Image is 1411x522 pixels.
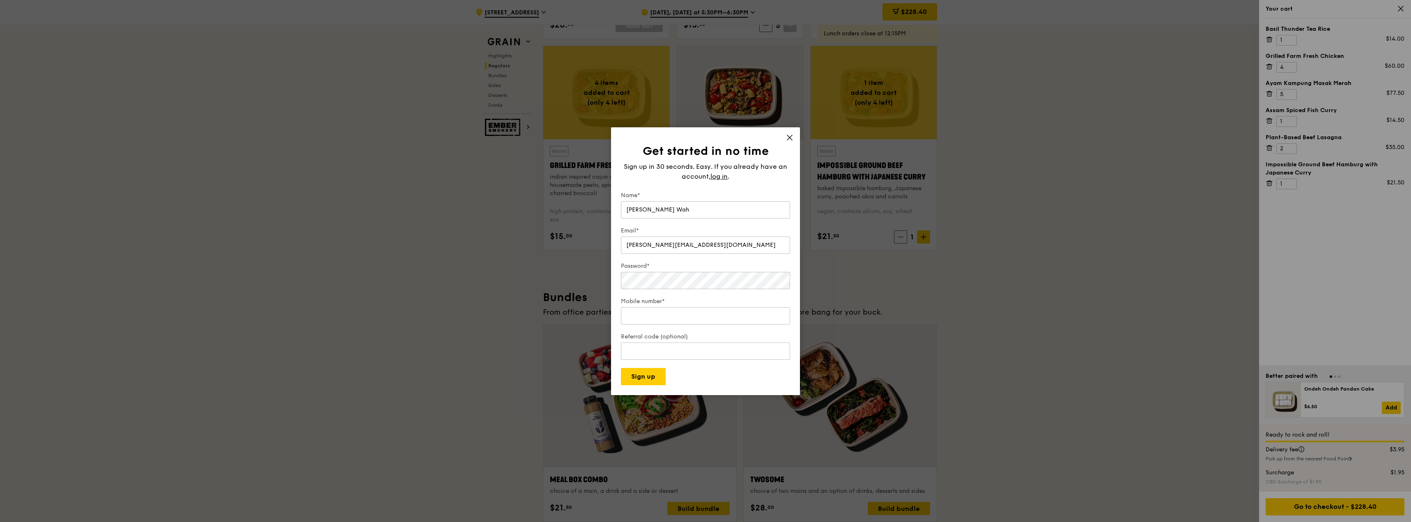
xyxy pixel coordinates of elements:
[621,191,790,200] label: Name*
[621,262,790,270] label: Password*
[621,368,666,385] button: Sign up
[710,172,728,182] span: log in
[728,172,729,180] span: .
[621,333,790,341] label: Referral code (optional)
[624,163,787,180] span: Sign up in 30 seconds. Easy. If you already have an account,
[621,144,790,159] h1: Get started in no time
[621,297,790,306] label: Mobile number*
[621,227,790,235] label: Email*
